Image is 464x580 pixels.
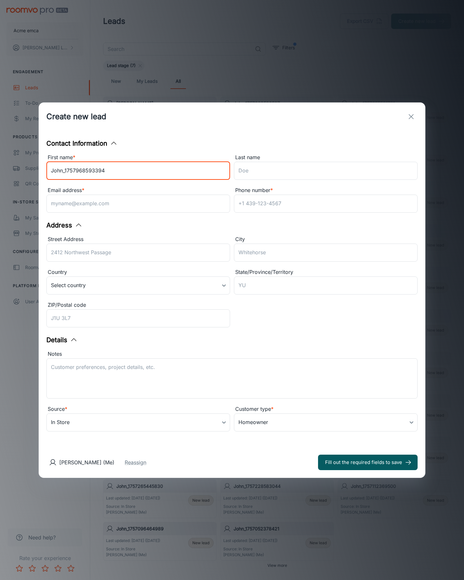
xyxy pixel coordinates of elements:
[234,153,418,162] div: Last name
[234,268,418,276] div: State/Province/Territory
[46,268,230,276] div: Country
[234,195,418,213] input: +1 439-123-4567
[46,350,418,358] div: Notes
[234,244,418,262] input: Whitehorse
[46,111,106,122] h1: Create new lead
[46,186,230,195] div: Email address
[318,455,418,470] button: Fill out the required fields to save
[46,153,230,162] div: First name
[46,244,230,262] input: 2412 Northwest Passage
[405,110,418,123] button: exit
[46,309,230,327] input: J1U 3L7
[46,335,78,345] button: Details
[46,235,230,244] div: Street Address
[46,162,230,180] input: John
[234,276,418,295] input: YU
[46,139,118,148] button: Contact Information
[46,413,230,431] div: In Store
[46,220,82,230] button: Address
[234,405,418,413] div: Customer type
[234,413,418,431] div: Homeowner
[125,459,146,466] button: Reassign
[46,405,230,413] div: Source
[234,235,418,244] div: City
[46,276,230,295] div: Select country
[234,186,418,195] div: Phone number
[46,301,230,309] div: ZIP/Postal code
[59,459,114,466] p: [PERSON_NAME] (Me)
[234,162,418,180] input: Doe
[46,195,230,213] input: myname@example.com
